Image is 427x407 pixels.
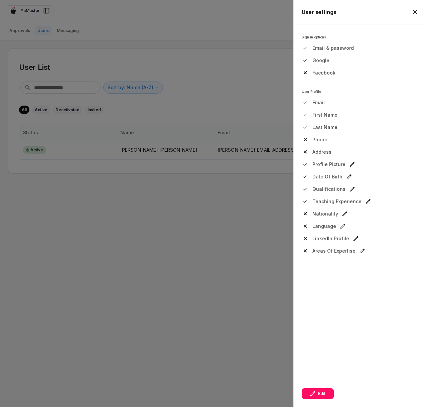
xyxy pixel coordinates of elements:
label: date of birth [312,173,342,180]
label: User Profile [302,90,321,94]
label: language [312,223,336,230]
label: phone [312,136,327,143]
label: areas of expertise [312,247,355,254]
label: nationality [312,210,338,217]
label: Sign in options [302,35,326,39]
label: profile picture [312,161,345,168]
label: teaching experience [312,198,362,205]
label: Facebook [312,69,335,76]
label: qualifications [312,185,345,192]
label: Email & password [312,44,354,51]
label: address [312,148,331,155]
h2: User settings [302,8,336,16]
label: Google [312,57,329,64]
label: Last Name [312,124,337,131]
button: Edit [302,388,334,399]
label: Email [312,99,325,106]
label: LinkedIn profile [312,235,349,242]
label: First Name [312,111,337,118]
